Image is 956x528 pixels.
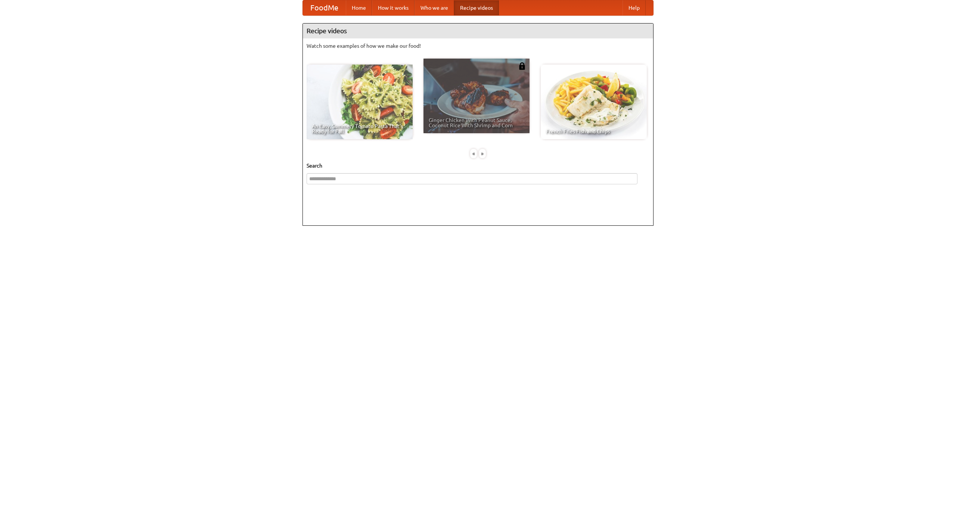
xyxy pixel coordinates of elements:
[303,24,653,38] h4: Recipe videos
[518,62,526,70] img: 483408.png
[415,0,454,15] a: Who we are
[541,65,647,139] a: French Fries Fish and Chips
[470,149,477,158] div: «
[312,124,407,134] span: An Easy, Summery Tomato Pasta That's Ready for Fall
[623,0,646,15] a: Help
[479,149,486,158] div: »
[346,0,372,15] a: Home
[372,0,415,15] a: How it works
[307,162,649,169] h5: Search
[307,42,649,50] p: Watch some examples of how we make our food!
[303,0,346,15] a: FoodMe
[307,65,413,139] a: An Easy, Summery Tomato Pasta That's Ready for Fall
[546,129,642,134] span: French Fries Fish and Chips
[454,0,499,15] a: Recipe videos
